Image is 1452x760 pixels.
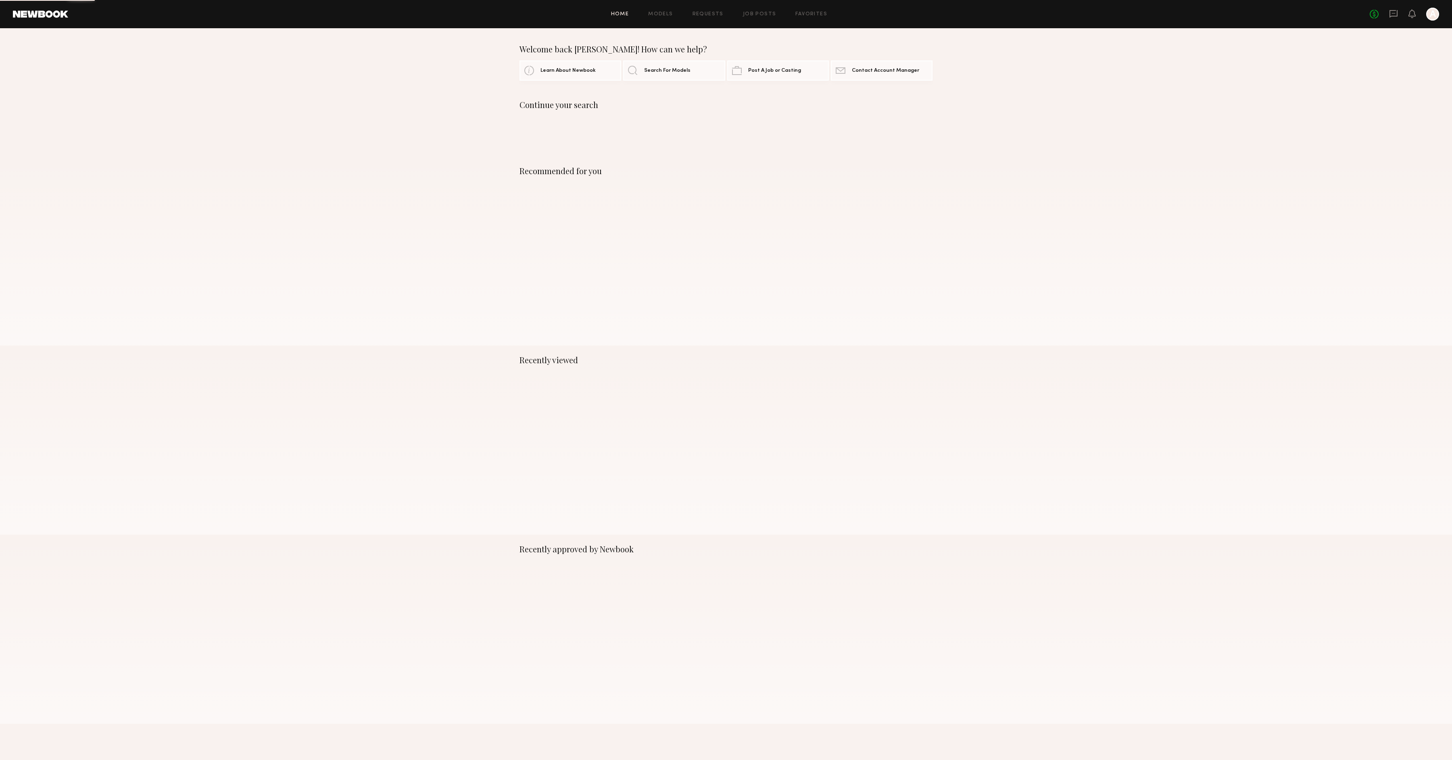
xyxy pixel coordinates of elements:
[611,12,629,17] a: Home
[831,60,933,81] a: Contact Account Manager
[748,68,801,73] span: Post A Job or Casting
[519,355,933,365] div: Recently viewed
[795,12,827,17] a: Favorites
[540,68,596,73] span: Learn About Newbook
[727,60,829,81] a: Post A Job or Casting
[519,544,933,554] div: Recently approved by Newbook
[693,12,724,17] a: Requests
[519,44,933,54] div: Welcome back [PERSON_NAME]! How can we help?
[519,60,621,81] a: Learn About Newbook
[1426,8,1439,21] a: A
[648,12,673,17] a: Models
[644,68,691,73] span: Search For Models
[852,68,919,73] span: Contact Account Manager
[519,100,933,110] div: Continue your search
[519,166,933,176] div: Recommended for you
[743,12,776,17] a: Job Posts
[623,60,725,81] a: Search For Models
